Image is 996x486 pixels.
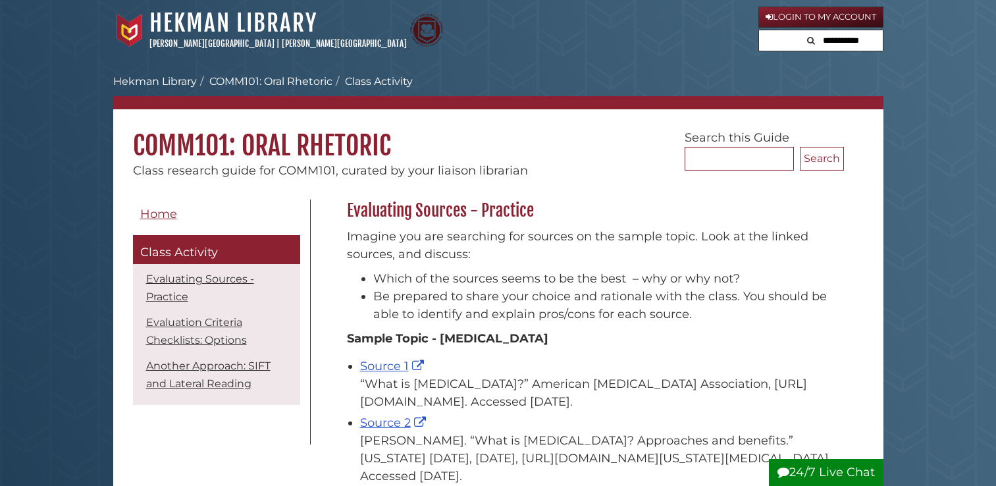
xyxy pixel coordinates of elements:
strong: Sample Topic - [MEDICAL_DATA] [347,331,548,346]
a: [PERSON_NAME][GEOGRAPHIC_DATA] [149,38,275,49]
a: Login to My Account [758,7,883,28]
i: Search [807,36,815,45]
div: [PERSON_NAME]. “What is [MEDICAL_DATA]? Approaches and benefits.” [US_STATE] [DATE], [DATE], [URL... [360,432,837,485]
span: Class Activity [140,245,218,259]
a: Source 1 [360,359,427,373]
span: Home [140,207,177,221]
a: Hekman Library [149,9,317,38]
a: Source 2 [360,416,429,430]
li: Which of the sources seems to be the best – why or why not? [373,270,837,288]
span: | [276,38,280,49]
button: 24/7 Live Chat [769,459,883,486]
div: Guide Pages [133,200,300,412]
div: “What is [MEDICAL_DATA]?” American [MEDICAL_DATA] Association, [URL][DOMAIN_NAME]. Accessed [DATE]. [360,375,837,411]
a: Hekman Library [113,75,197,88]
p: Imagine you are searching for sources on the sample topic. Look at the linked sources, and discuss: [347,228,837,263]
img: Calvin Theological Seminary [410,14,443,47]
button: Search [800,147,844,171]
a: [PERSON_NAME][GEOGRAPHIC_DATA] [282,38,407,49]
span: Class research guide for COMM101, curated by your liaison librarian [133,163,528,178]
a: Home [133,200,300,229]
a: COMM101: Oral Rhetoric [209,75,332,88]
h1: COMM101: Oral Rhetoric [113,109,883,162]
a: Evaluating Sources - Practice [146,273,254,303]
button: Search [803,30,819,48]
nav: breadcrumb [113,74,883,109]
a: Evaluation Criteria Checklists: Options [146,316,247,346]
li: Be prepared to share your choice and rationale with the class. You should be able to identify and... [373,288,837,323]
img: Calvin University [113,14,146,47]
li: Class Activity [332,74,413,90]
h2: Evaluating Sources - Practice [340,200,844,221]
a: Another Approach: SIFT and Lateral Reading [146,360,271,390]
a: Class Activity [133,235,300,264]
